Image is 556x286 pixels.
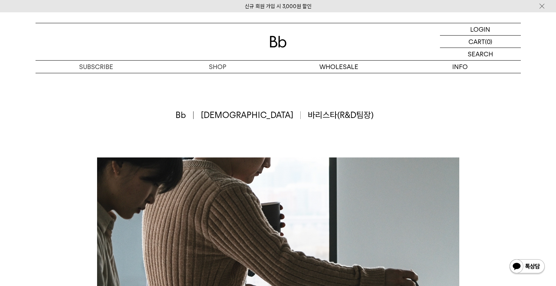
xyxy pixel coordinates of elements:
p: SEARCH [468,48,493,60]
img: 로고 [270,36,287,48]
a: 신규 회원 가입 시 3,000원 할인 [245,3,312,10]
a: CART (0) [440,36,521,48]
a: SHOP [157,61,278,73]
a: SUBSCRIBE [36,61,157,73]
span: Bb [175,109,194,121]
p: LOGIN [470,23,490,35]
p: CART [468,36,485,48]
img: 카카오톡 채널 1:1 채팅 버튼 [509,259,545,275]
p: INFO [400,61,521,73]
p: WHOLESALE [278,61,400,73]
p: (0) [485,36,492,48]
span: 바리스타(R&D팀장) [308,109,373,121]
span: [DEMOGRAPHIC_DATA] [201,109,301,121]
a: LOGIN [440,23,521,36]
